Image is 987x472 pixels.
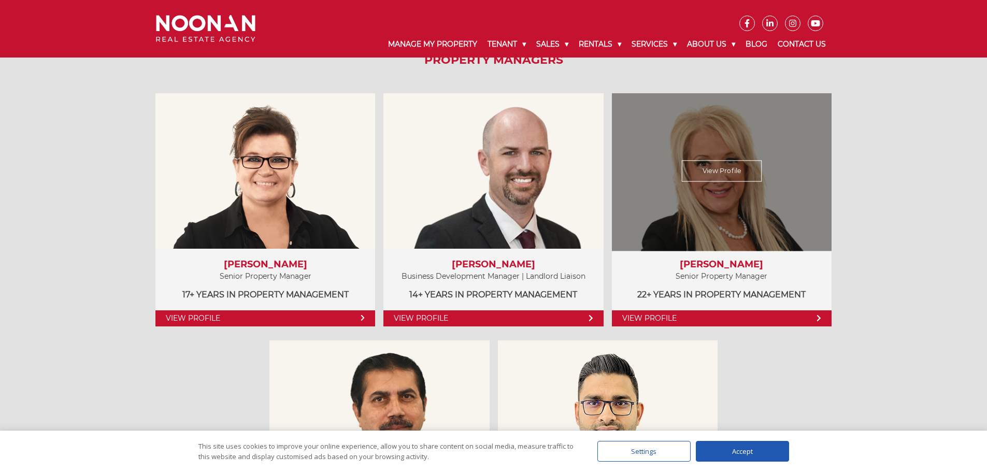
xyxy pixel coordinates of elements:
[682,31,740,58] a: About Us
[148,53,839,67] h2: Property Managers
[622,288,821,301] p: 22+ years in Property Management
[597,441,691,462] div: Settings
[394,270,593,283] p: Business Development Manager | Landlord Liaison
[612,310,832,326] a: View Profile
[622,270,821,283] p: Senior Property Manager
[531,31,574,58] a: Sales
[156,15,255,42] img: Noonan Real Estate Agency
[574,31,626,58] a: Rentals
[198,441,577,462] div: This site uses cookies to improve your online experience, allow you to share content on social me...
[482,31,531,58] a: Tenant
[394,259,593,270] h3: [PERSON_NAME]
[383,310,603,326] a: View Profile
[166,259,365,270] h3: [PERSON_NAME]
[166,288,365,301] p: 17+ years in Property Management
[383,31,482,58] a: Manage My Property
[166,270,365,283] p: Senior Property Manager
[773,31,831,58] a: Contact Us
[626,31,682,58] a: Services
[696,441,789,462] div: Accept
[155,310,375,326] a: View Profile
[740,31,773,58] a: Blog
[682,160,762,181] a: View Profile
[622,259,821,270] h3: [PERSON_NAME]
[394,288,593,301] p: 14+ years in Property Management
